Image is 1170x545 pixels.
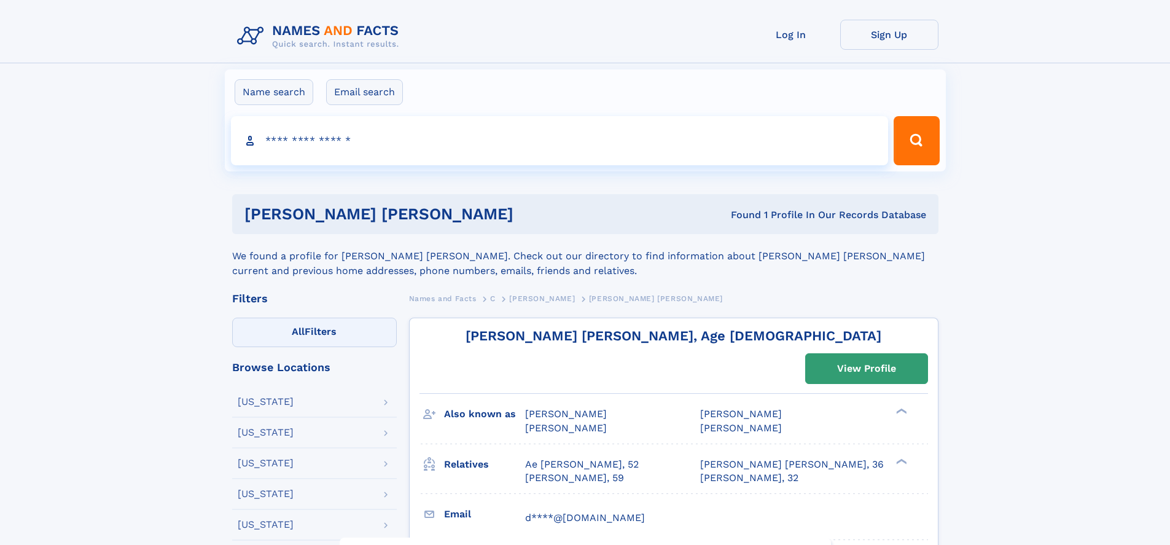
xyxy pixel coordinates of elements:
[292,326,305,337] span: All
[444,504,525,525] h3: Email
[409,291,477,306] a: Names and Facts
[490,294,496,303] span: C
[232,234,938,278] div: We found a profile for [PERSON_NAME] [PERSON_NAME]. Check out our directory to find information a...
[231,116,889,165] input: search input
[235,79,313,105] label: Name search
[466,328,881,343] a: [PERSON_NAME] [PERSON_NAME], Age [DEMOGRAPHIC_DATA]
[238,428,294,437] div: [US_STATE]
[700,471,798,485] a: [PERSON_NAME], 32
[238,458,294,468] div: [US_STATE]
[444,454,525,475] h3: Relatives
[525,458,639,471] a: Ae [PERSON_NAME], 52
[893,407,908,415] div: ❯
[490,291,496,306] a: C
[232,362,397,373] div: Browse Locations
[525,471,624,485] a: [PERSON_NAME], 59
[840,20,938,50] a: Sign Up
[622,208,926,222] div: Found 1 Profile In Our Records Database
[509,294,575,303] span: [PERSON_NAME]
[700,422,782,434] span: [PERSON_NAME]
[893,457,908,465] div: ❯
[238,520,294,530] div: [US_STATE]
[894,116,939,165] button: Search Button
[238,489,294,499] div: [US_STATE]
[232,293,397,304] div: Filters
[525,422,607,434] span: [PERSON_NAME]
[700,408,782,420] span: [PERSON_NAME]
[700,458,884,471] a: [PERSON_NAME] [PERSON_NAME], 36
[806,354,927,383] a: View Profile
[238,397,294,407] div: [US_STATE]
[589,294,723,303] span: [PERSON_NAME] [PERSON_NAME]
[509,291,575,306] a: [PERSON_NAME]
[244,206,622,222] h1: [PERSON_NAME] [PERSON_NAME]
[444,404,525,425] h3: Also known as
[326,79,403,105] label: Email search
[742,20,840,50] a: Log In
[232,20,409,53] img: Logo Names and Facts
[837,355,896,383] div: View Profile
[232,318,397,347] label: Filters
[525,408,607,420] span: [PERSON_NAME]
